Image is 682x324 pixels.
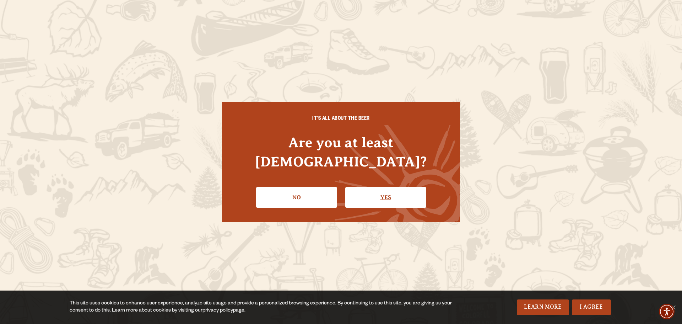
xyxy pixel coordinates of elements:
[236,133,446,171] h4: Are you at least [DEMOGRAPHIC_DATA]?
[572,299,611,315] a: I Agree
[256,187,337,208] a: No
[659,304,675,319] div: Accessibility Menu
[236,116,446,123] h6: IT'S ALL ABOUT THE BEER
[345,187,426,208] a: Confirm I'm 21 or older
[517,299,569,315] a: Learn More
[70,300,458,314] div: This site uses cookies to enhance user experience, analyze site usage and provide a personalized ...
[202,308,233,314] a: privacy policy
